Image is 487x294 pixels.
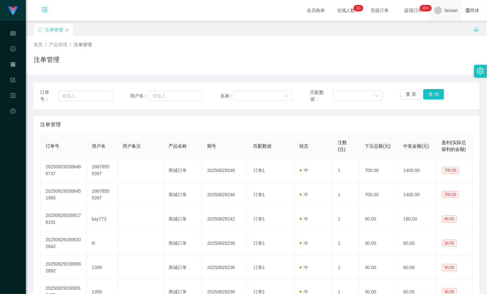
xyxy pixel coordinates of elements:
[169,143,187,149] span: 产品名称
[333,231,360,255] td: 1
[40,183,87,207] td: 202508292008451985
[300,241,309,246] span: 中
[442,240,457,247] span: 30.00
[398,231,437,255] td: 60.00
[10,105,16,170] a: 图标: dashboard平台首页
[253,143,271,149] span: 匹配数据
[87,207,117,231] td: kay773
[202,255,248,280] td: 20250829236
[356,5,359,11] p: 1
[87,158,117,183] td: 18878555397
[398,158,437,183] td: 1400.00
[442,264,457,271] span: 30.00
[477,67,484,74] i: 图标: setting
[420,5,432,11] sup: 1016
[360,231,398,255] td: 30.00
[253,168,265,173] span: 订单1
[34,42,43,47] span: 首页
[163,255,202,280] td: 商城订单
[401,89,421,99] button: 重 置
[45,24,63,36] div: 注单管理
[40,89,58,103] span: 订单号：
[423,89,444,99] button: 查 询
[300,168,309,173] span: 中
[10,62,16,120] span: 产品管理
[40,207,87,231] td: 202508292008176191
[202,207,248,231] td: 20250829242
[311,89,333,103] span: 匹配数据：
[34,55,60,64] h1: 注单管理
[40,255,87,280] td: 202508291908562892
[442,191,459,198] span: 700.00
[300,192,309,197] span: 中
[87,255,117,280] td: 1399
[10,31,16,89] span: 会员管理
[46,143,59,149] span: 订单号
[10,78,16,135] span: 系统配置
[398,183,437,207] td: 1400.00
[333,255,360,280] td: 1
[74,42,92,47] span: 注单管理
[473,26,479,32] i: 图标: unlock
[8,6,18,16] img: logo.9652507e.png
[442,167,459,174] span: 700.00
[202,183,248,207] td: 20250829246
[285,94,289,98] i: 图标: down
[398,207,437,231] td: 180.00
[202,231,248,255] td: 20250829238
[300,143,309,149] span: 状态
[38,28,42,32] i: 图标: sync
[365,143,391,149] span: 下注总额(元)
[10,90,16,103] i: 图标: profile
[10,47,16,104] span: 数据中心
[368,8,392,13] span: 充值订单
[10,28,16,41] i: 图标: table
[300,265,309,270] span: 中
[401,8,426,13] span: 提现订单
[404,143,429,149] span: 中奖金额(元)
[338,140,347,152] span: 注数(注)
[334,8,359,13] span: 在线人数
[10,74,16,87] i: 图标: form
[360,183,398,207] td: 700.00
[163,207,202,231] td: 商城订单
[360,255,398,280] td: 30.00
[163,231,202,255] td: 商城订单
[360,158,398,183] td: 700.00
[207,143,216,149] span: 期号
[49,42,67,47] span: 产品管理
[87,231,117,255] td: R
[442,140,466,152] span: 盈利(实际总获利的金额)
[375,94,379,98] i: 图标: down
[130,93,149,99] span: 用户名：
[333,158,360,183] td: 1
[10,43,16,56] i: 图标: check-circle-o
[300,216,309,221] span: 中
[123,143,141,149] span: 用户备注
[333,183,360,207] td: 1
[359,5,361,11] p: 3
[398,255,437,280] td: 60.00
[253,241,265,246] span: 订单1
[10,59,16,72] i: 图标: appstore-o
[360,207,398,231] td: 90.00
[333,207,360,231] td: 1
[253,265,265,270] span: 订单1
[40,121,61,129] span: 注单管理
[442,215,457,222] span: 90.00
[354,5,363,11] sup: 13
[40,158,87,183] td: 202508292008486737
[253,192,265,197] span: 订单1
[149,91,203,101] input: 请输入
[87,183,117,207] td: 18878555397
[40,231,87,255] td: 202508291908202642
[202,158,248,183] td: 20250829246
[253,216,265,221] span: 订单1
[58,91,112,101] input: 请输入
[92,143,105,149] span: 用户名
[10,93,16,151] span: 内容中心
[220,93,234,99] span: 名称：
[163,158,202,183] td: 商城订单
[45,42,47,47] span: /
[70,42,71,47] span: /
